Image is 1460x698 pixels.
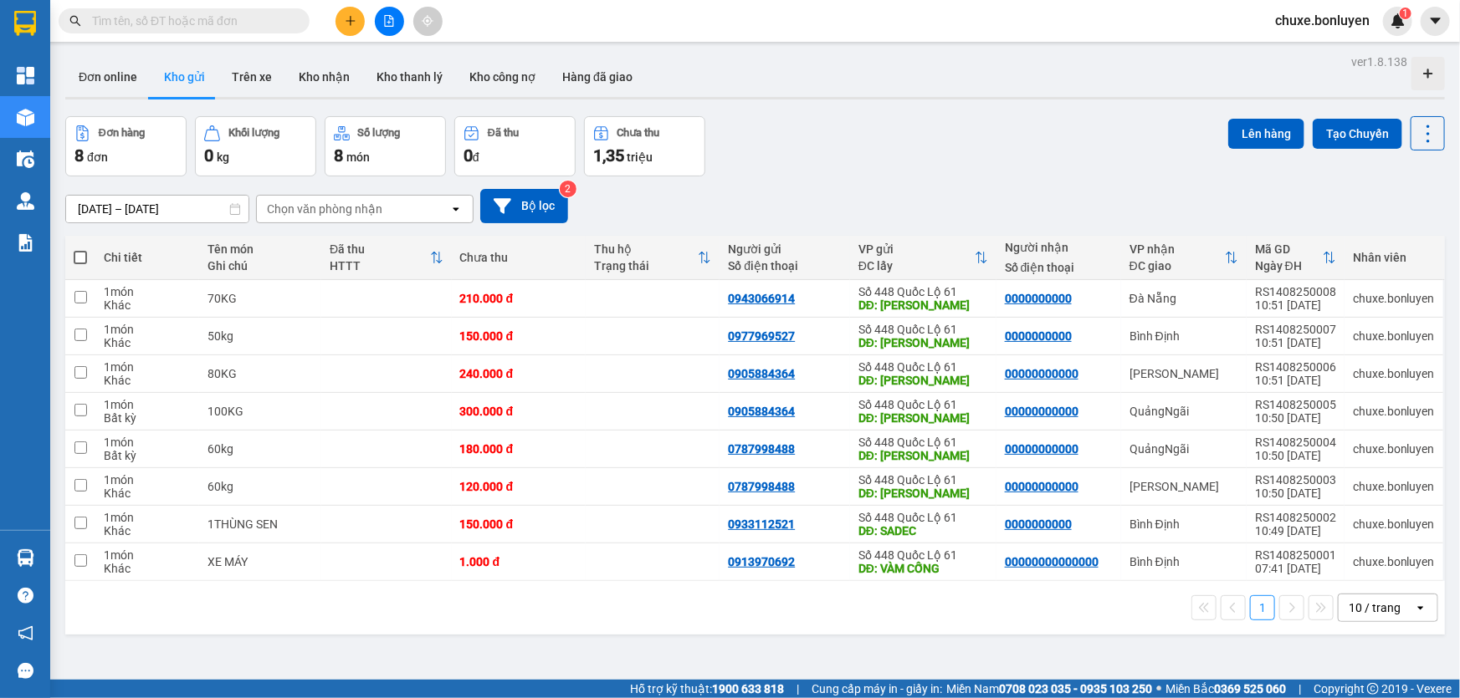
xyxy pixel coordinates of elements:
div: Số 448 Quốc Lộ 61 [858,360,988,374]
th: Toggle SortBy [1121,236,1247,280]
div: 1THÙNG SEN [207,517,313,531]
button: Đã thu0đ [454,116,576,176]
div: RS1408250002 [1255,511,1336,524]
div: Bất kỳ [104,449,191,462]
input: Tìm tên, số ĐT hoặc mã đơn [92,12,289,30]
span: kg [217,150,229,164]
img: solution-icon [17,234,34,252]
div: Khác [104,524,191,538]
div: 210.000 đ [460,292,577,305]
img: logo-vxr [14,11,36,36]
div: Khác [104,374,191,387]
div: 10:50 [DATE] [1255,487,1336,500]
button: Khối lượng0kg [195,116,316,176]
span: 8 [334,145,343,166]
div: Chưa thu [617,127,660,139]
div: 10 / trang [1349,599,1401,616]
div: 1 món [104,548,191,562]
div: 60kg [207,442,313,456]
div: RS1408250005 [1255,398,1336,411]
sup: 1 [1400,8,1411,19]
div: 00000000000 [1005,480,1078,493]
div: Khối lượng [228,127,279,139]
div: [PERSON_NAME] [1130,480,1238,493]
img: dashboard-icon [17,67,34,84]
div: chuxe.bonluyen [1353,405,1435,418]
div: RS1408250007 [1255,323,1336,336]
div: 120.000 đ [460,480,577,493]
div: Mã GD [1255,242,1323,256]
div: RS1408250008 [1255,285,1336,298]
span: | [797,680,799,698]
div: 1 món [104,398,191,411]
strong: 1900 633 818 [712,682,784,695]
button: Kho gửi [151,57,218,97]
div: Tên món [207,242,313,256]
div: ver 1.8.138 [1351,53,1407,71]
div: 07:41 [DATE] [1255,562,1336,575]
svg: open [449,202,463,216]
input: Select a date range. [66,196,248,222]
div: Bình Định [1130,517,1238,531]
div: RS1408250001 [1255,548,1336,562]
button: 1 [1250,595,1275,620]
div: 0787998488 [728,442,795,456]
div: Đơn hàng [99,127,145,139]
span: | [1299,680,1301,698]
button: Kho thanh lý [363,57,456,97]
div: Đã thu [488,127,519,139]
span: 0 [204,145,213,166]
span: ⚪️ [1156,685,1161,692]
button: Tạo Chuyến [1313,119,1402,149]
div: 1 món [104,360,191,374]
img: icon-new-feature [1391,13,1406,28]
span: 0 [464,145,473,166]
th: Toggle SortBy [321,236,452,280]
div: 1 món [104,436,191,449]
div: Ngày ĐH [1255,259,1323,273]
button: plus [336,7,365,36]
span: món [346,150,370,164]
div: 0933112521 [728,517,795,531]
div: DĐ: LAI VUNG [858,374,988,387]
div: QuảngNgãi [1130,405,1238,418]
div: Số điện thoại [1005,261,1113,274]
img: warehouse-icon [17,109,34,126]
div: HTTT [330,259,430,273]
span: 1,35 [593,145,624,166]
div: chuxe.bonluyen [1353,329,1435,343]
div: Đã thu [330,242,430,256]
div: Số điện thoại [728,259,842,273]
div: Khác [104,298,191,312]
th: Toggle SortBy [850,236,996,280]
div: 0977969527 [728,329,795,343]
button: caret-down [1421,7,1450,36]
span: Hỗ trợ kỹ thuật: [630,680,784,698]
div: chuxe.bonluyen [1353,367,1435,380]
button: Chưa thu1,35 triệu [584,116,705,176]
div: 0000000000 [1005,329,1072,343]
div: Bất kỳ [104,411,191,425]
div: 10:50 [DATE] [1255,411,1336,425]
th: Toggle SortBy [1247,236,1345,280]
div: Khác [104,487,191,500]
div: 0000000000 [1005,292,1072,305]
div: Đà Nẵng [1130,292,1238,305]
div: ĐC giao [1130,259,1225,273]
div: Số 448 Quốc Lộ 61 [858,285,988,298]
div: XE MÁY [207,555,313,568]
button: Kho công nợ [456,57,549,97]
div: Số 448 Quốc Lộ 61 [858,398,988,411]
span: notification [18,625,33,641]
span: chuxe.bonluyen [1262,10,1383,31]
div: DĐ: LAI VUNG [858,411,988,425]
div: 150.000 đ [460,329,577,343]
div: Khác [104,336,191,349]
span: caret-down [1428,13,1443,28]
div: DĐ: lai vung [858,298,988,312]
span: triệu [627,150,653,164]
div: RS1408250003 [1255,473,1336,487]
div: 150.000 đ [460,517,577,531]
div: Người gửi [728,242,842,256]
div: VP nhận [1130,242,1225,256]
